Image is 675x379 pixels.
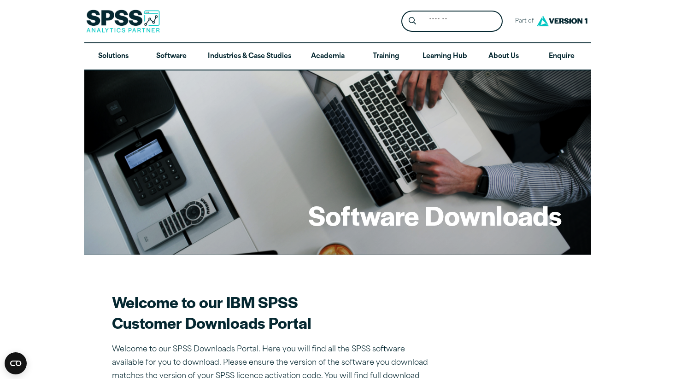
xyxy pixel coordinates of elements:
span: Part of [510,15,534,28]
a: Software [142,43,200,70]
a: Enquire [533,43,591,70]
img: SPSS Analytics Partner [86,10,160,33]
a: Industries & Case Studies [200,43,299,70]
form: Site Header Search Form [401,11,503,32]
a: About Us [475,43,533,70]
h1: Software Downloads [308,197,562,233]
a: Solutions [84,43,142,70]
button: Open CMP widget [5,352,27,374]
h2: Welcome to our IBM SPSS Customer Downloads Portal [112,292,434,333]
img: Version1 Logo [534,12,590,29]
a: Training [357,43,415,70]
button: Search magnifying glass icon [404,13,421,30]
a: Academia [299,43,357,70]
svg: Search magnifying glass icon [409,17,416,25]
a: Learning Hub [415,43,475,70]
nav: Desktop version of site main menu [84,43,591,70]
